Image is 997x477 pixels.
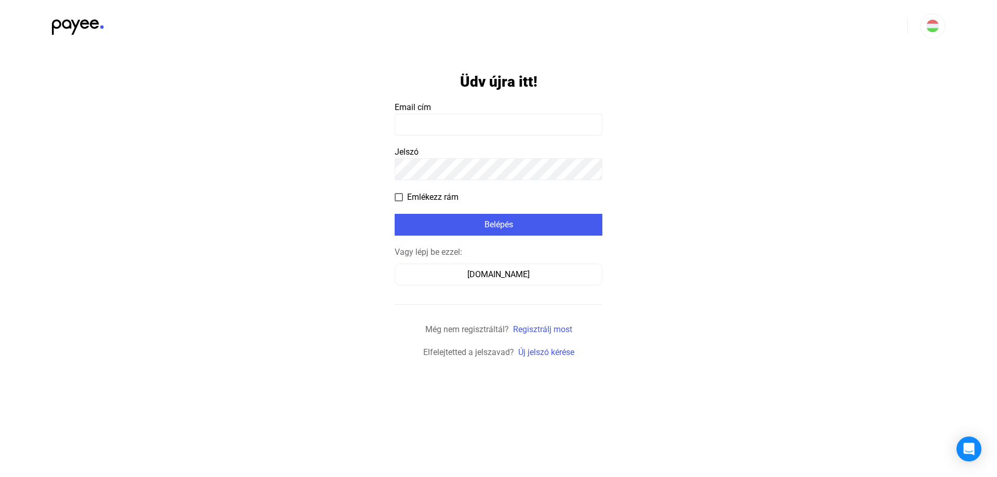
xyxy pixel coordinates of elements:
h1: Üdv újra itt! [460,73,537,91]
div: Vagy lépj be ezzel: [395,246,602,258]
img: black-payee-blue-dot.svg [52,13,104,35]
span: Jelszó [395,147,419,157]
span: Még nem regisztráltál? [425,324,509,334]
div: [DOMAIN_NAME] [398,268,599,281]
a: Új jelszó kérése [518,347,574,357]
span: Elfelejtetted a jelszavad? [423,347,514,357]
button: Belépés [395,214,602,236]
img: HU [926,20,939,32]
span: Email cím [395,102,431,112]
a: Regisztrálj most [513,324,572,334]
div: Belépés [398,219,599,231]
button: HU [920,13,945,38]
button: [DOMAIN_NAME] [395,264,602,285]
span: Emlékezz rám [407,191,459,203]
div: Open Intercom Messenger [956,437,981,461]
a: [DOMAIN_NAME] [395,269,602,279]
